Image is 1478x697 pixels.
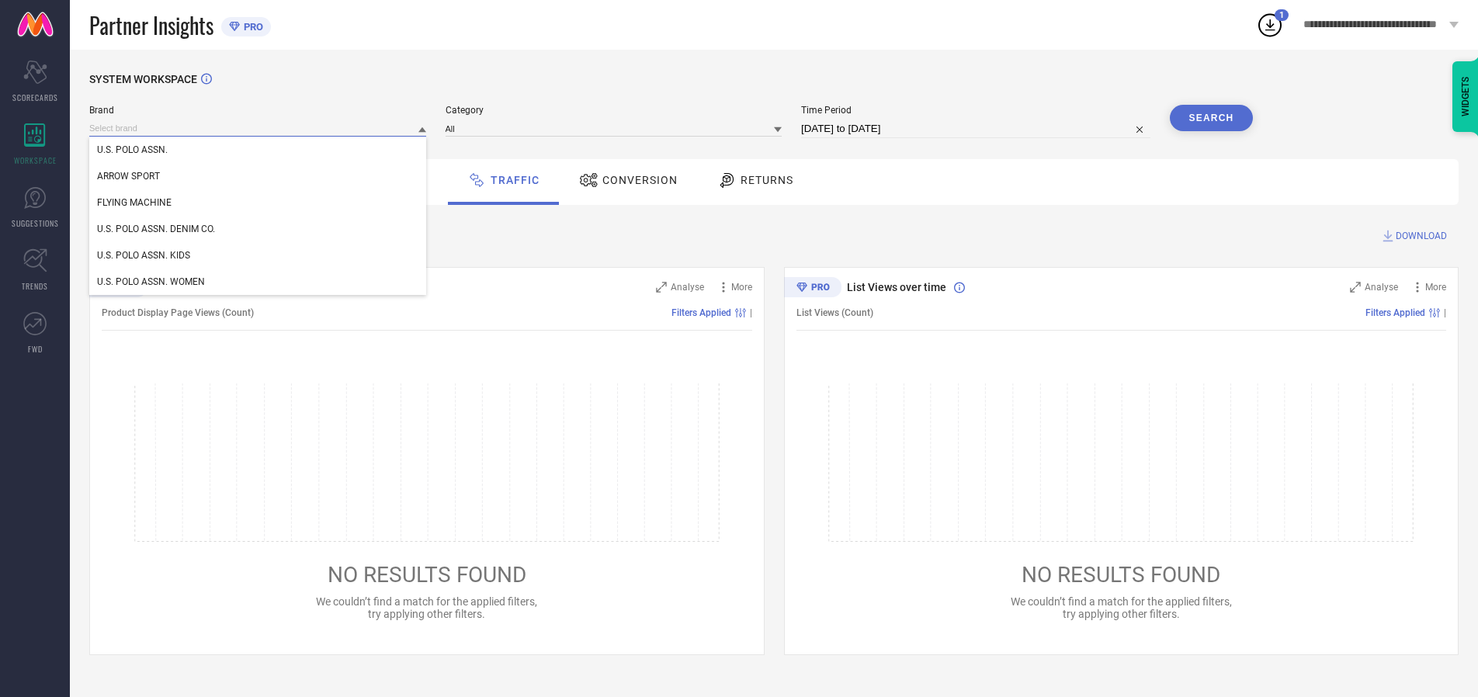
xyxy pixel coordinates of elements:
span: ARROW SPORT [97,171,160,182]
span: SYSTEM WORKSPACE [89,73,197,85]
span: We couldn’t find a match for the applied filters, try applying other filters. [316,595,537,620]
div: Premium [784,277,841,300]
span: U.S. POLO ASSN. [97,144,168,155]
span: Traffic [491,174,540,186]
span: Brand [89,105,426,116]
span: FWD [28,343,43,355]
span: U.S. POLO ASSN. WOMEN [97,276,205,287]
span: Partner Insights [89,9,213,41]
span: PRO [240,21,263,33]
span: SCORECARDS [12,92,58,103]
span: NO RESULTS FOUND [328,562,526,588]
span: U.S. POLO ASSN. KIDS [97,250,190,261]
input: Select brand [89,120,426,137]
span: List Views over time [847,281,946,293]
svg: Zoom [1350,282,1361,293]
span: More [731,282,752,293]
div: FLYING MACHINE [89,189,426,216]
span: Conversion [602,174,678,186]
span: Filters Applied [1365,307,1425,318]
div: ARROW SPORT [89,163,426,189]
button: Search [1170,105,1254,131]
div: U.S. POLO ASSN. DENIM CO. [89,216,426,242]
span: SUGGESTIONS [12,217,59,229]
span: Analyse [671,282,704,293]
span: U.S. POLO ASSN. DENIM CO. [97,224,215,234]
div: Open download list [1256,11,1284,39]
span: TRENDS [22,280,48,292]
div: U.S. POLO ASSN. WOMEN [89,269,426,295]
input: Select time period [801,120,1150,138]
span: NO RESULTS FOUND [1022,562,1220,588]
span: 1 [1279,10,1284,20]
span: List Views (Count) [796,307,873,318]
span: Filters Applied [671,307,731,318]
span: | [750,307,752,318]
span: | [1444,307,1446,318]
div: U.S. POLO ASSN. [89,137,426,163]
span: Analyse [1365,282,1398,293]
span: More [1425,282,1446,293]
span: Returns [741,174,793,186]
span: DOWNLOAD [1396,228,1447,244]
span: Time Period [801,105,1150,116]
span: WORKSPACE [14,154,57,166]
span: Category [446,105,782,116]
span: We couldn’t find a match for the applied filters, try applying other filters. [1011,595,1232,620]
span: Product Display Page Views (Count) [102,307,254,318]
div: U.S. POLO ASSN. KIDS [89,242,426,269]
span: FLYING MACHINE [97,197,172,208]
svg: Zoom [656,282,667,293]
